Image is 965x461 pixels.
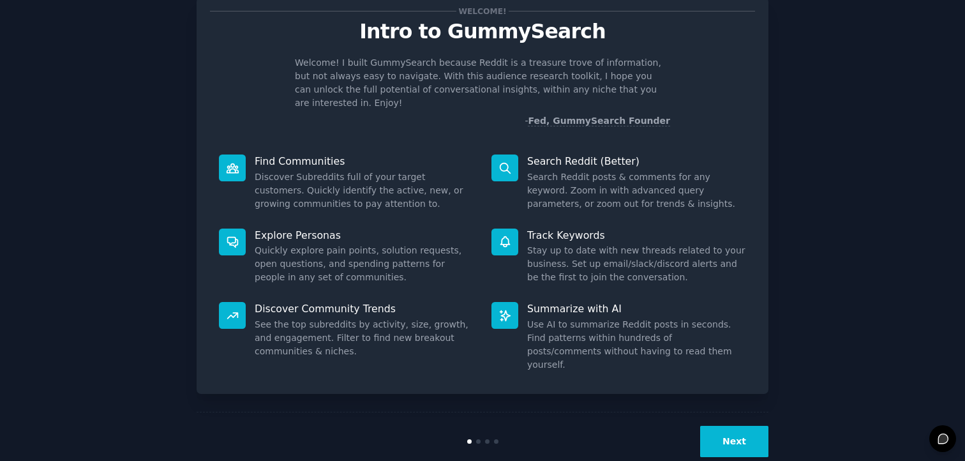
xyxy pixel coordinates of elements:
dd: Search Reddit posts & comments for any keyword. Zoom in with advanced query parameters, or zoom o... [527,170,746,211]
p: Track Keywords [527,229,746,242]
p: Welcome! I built GummySearch because Reddit is a treasure trove of information, but not always ea... [295,56,670,110]
p: Explore Personas [255,229,474,242]
p: Summarize with AI [527,302,746,315]
p: Discover Community Trends [255,302,474,315]
dd: See the top subreddits by activity, size, growth, and engagement. Filter to find new breakout com... [255,318,474,358]
div: - [525,114,670,128]
span: Welcome! [456,4,509,18]
dd: Discover Subreddits full of your target customers. Quickly identify the active, new, or growing c... [255,170,474,211]
p: Find Communities [255,155,474,168]
dd: Use AI to summarize Reddit posts in seconds. Find patterns within hundreds of posts/comments with... [527,318,746,372]
dd: Quickly explore pain points, solution requests, open questions, and spending patterns for people ... [255,244,474,284]
button: Next [700,426,768,457]
p: Search Reddit (Better) [527,155,746,168]
a: Fed, GummySearch Founder [528,116,670,126]
p: Intro to GummySearch [210,20,755,43]
dd: Stay up to date with new threads related to your business. Set up email/slack/discord alerts and ... [527,244,746,284]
